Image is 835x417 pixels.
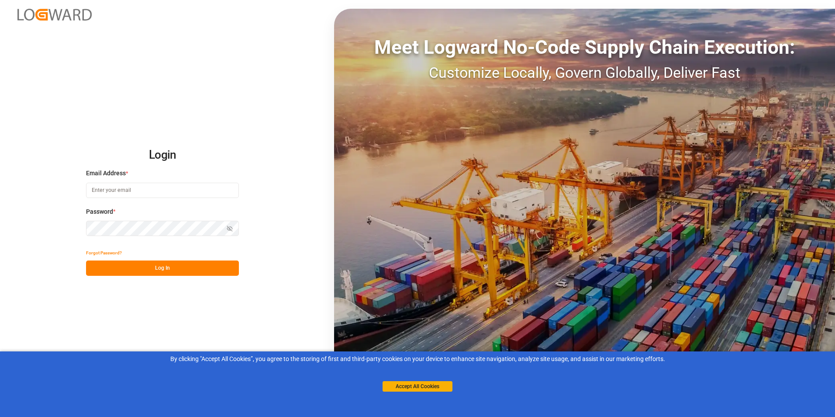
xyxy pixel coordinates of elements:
[383,381,452,392] button: Accept All Cookies
[86,183,239,198] input: Enter your email
[334,33,835,62] div: Meet Logward No-Code Supply Chain Execution:
[334,62,835,84] div: Customize Locally, Govern Globally, Deliver Fast
[17,9,92,21] img: Logward_new_orange.png
[86,261,239,276] button: Log In
[6,354,829,364] div: By clicking "Accept All Cookies”, you agree to the storing of first and third-party cookies on yo...
[86,245,122,261] button: Forgot Password?
[86,169,126,178] span: Email Address
[86,207,113,216] span: Password
[86,141,239,169] h2: Login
